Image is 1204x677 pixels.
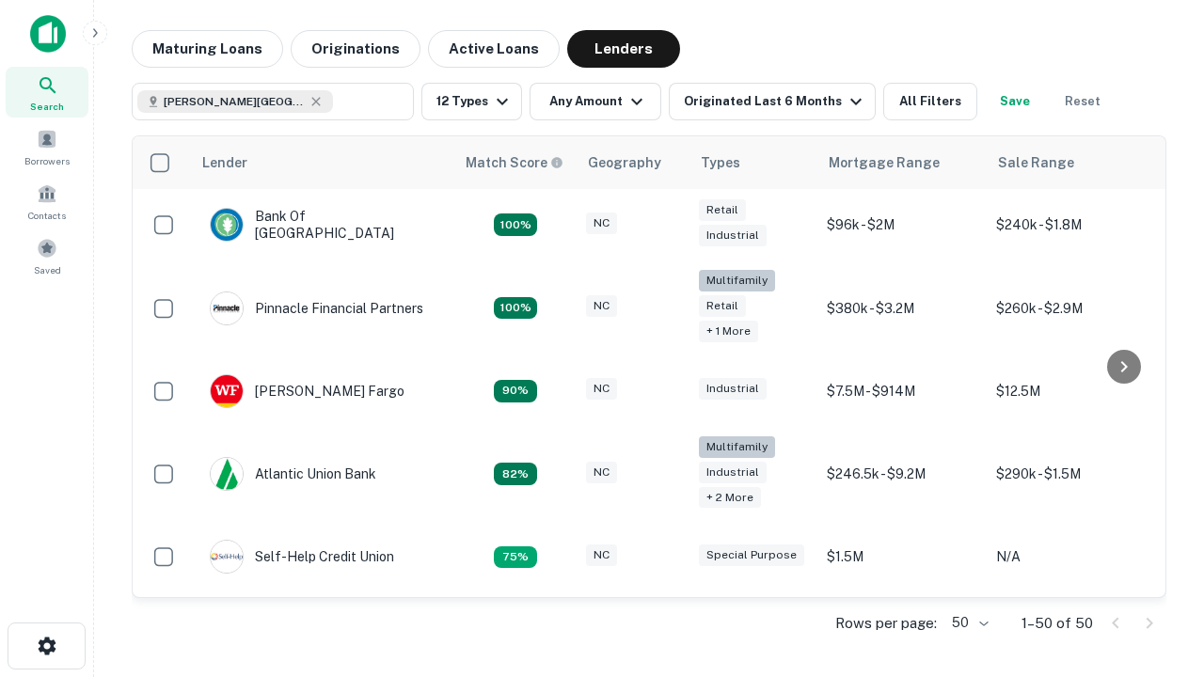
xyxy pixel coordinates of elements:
div: Multifamily [699,270,775,291]
div: Special Purpose [699,544,804,566]
span: Borrowers [24,153,70,168]
button: Save your search to get updates of matches that match your search criteria. [985,83,1045,120]
div: Atlantic Union Bank [210,457,376,491]
div: Industrial [699,378,767,400]
div: Lender [202,151,247,174]
div: Bank Of [GEOGRAPHIC_DATA] [210,208,436,242]
div: Retail [699,295,746,317]
div: 50 [944,609,991,637]
div: Self-help Credit Union [210,540,394,574]
span: Search [30,99,64,114]
div: NC [586,295,617,317]
div: + 1 more [699,321,758,342]
img: picture [211,292,243,324]
div: Geography [588,151,661,174]
a: Saved [6,230,88,281]
button: All Filters [883,83,977,120]
div: Matching Properties: 11, hasApolloMatch: undefined [494,463,537,485]
span: Saved [34,262,61,277]
div: Matching Properties: 10, hasApolloMatch: undefined [494,546,537,569]
td: $290k - $1.5M [987,427,1156,522]
div: Types [701,151,740,174]
img: picture [211,209,243,241]
img: picture [211,458,243,490]
div: Matching Properties: 14, hasApolloMatch: undefined [494,213,537,236]
div: Pinnacle Financial Partners [210,291,423,325]
div: + 2 more [699,487,761,509]
img: picture [211,541,243,573]
td: $12.5M [987,355,1156,427]
th: Mortgage Range [817,136,987,189]
a: Search [6,67,88,118]
div: Retail [699,199,746,221]
div: Matching Properties: 24, hasApolloMatch: undefined [494,297,537,320]
iframe: Chat Widget [1110,527,1204,617]
button: Originated Last 6 Months [669,83,876,120]
td: $96k - $2M [817,189,987,260]
button: Any Amount [530,83,661,120]
h6: Match Score [466,152,560,173]
th: Types [689,136,817,189]
span: [PERSON_NAME][GEOGRAPHIC_DATA], [GEOGRAPHIC_DATA] [164,93,305,110]
button: Reset [1053,83,1113,120]
button: Originations [291,30,420,68]
div: NC [586,378,617,400]
td: $7.5M - $914M [817,355,987,427]
td: $380k - $3.2M [817,260,987,355]
td: $246.5k - $9.2M [817,427,987,522]
th: Geography [577,136,689,189]
span: Contacts [28,208,66,223]
div: Mortgage Range [829,151,940,174]
button: Active Loans [428,30,560,68]
div: Industrial [699,462,767,483]
img: capitalize-icon.png [30,15,66,53]
div: Sale Range [998,151,1074,174]
button: 12 Types [421,83,522,120]
div: Matching Properties: 12, hasApolloMatch: undefined [494,380,537,402]
div: NC [586,544,617,566]
td: $260k - $2.9M [987,260,1156,355]
p: 1–50 of 50 [1022,612,1093,635]
th: Lender [191,136,454,189]
a: Borrowers [6,121,88,172]
th: Capitalize uses an advanced AI algorithm to match your search with the best lender. The match sco... [454,136,577,189]
div: Originated Last 6 Months [684,90,867,113]
button: Maturing Loans [132,30,283,68]
td: $1.5M [817,521,987,592]
div: [PERSON_NAME] Fargo [210,374,404,408]
div: Industrial [699,225,767,246]
p: Rows per page: [835,612,937,635]
div: Multifamily [699,436,775,458]
button: Lenders [567,30,680,68]
a: Contacts [6,176,88,227]
div: NC [586,462,617,483]
td: $240k - $1.8M [987,189,1156,260]
td: N/A [987,521,1156,592]
img: picture [211,375,243,407]
div: Capitalize uses an advanced AI algorithm to match your search with the best lender. The match sco... [466,152,563,173]
th: Sale Range [987,136,1156,189]
div: NC [586,213,617,234]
